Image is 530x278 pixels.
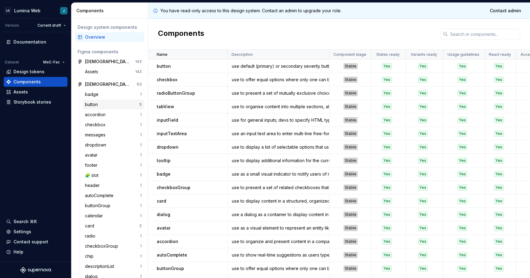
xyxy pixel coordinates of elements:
a: 🧩 slot1 [83,170,144,180]
a: badge1 [83,89,144,99]
div: use as a visual element to represent an entity like patient or resident, facility etc. using an i... [228,225,329,231]
div: Yes [382,238,392,245]
div: 1 [140,264,142,269]
p: checkbox [157,77,177,83]
p: avatar [157,225,171,231]
div: use to offer equal options where only one can be selected and active; must always have one option... [228,77,329,83]
div: header [85,182,102,189]
div: Yes [494,117,504,123]
div: Settings [13,229,31,235]
p: You have read-only access to this design system. Contact an admin to upgrade your role. [160,8,341,14]
p: card [157,198,166,204]
div: use as a small visual indicator to notify users of new or unread items, or display a count [228,171,329,177]
p: button [157,63,171,69]
p: Component stage [333,52,366,57]
div: use to organise content into multiple sections, allowing users to switch between them [228,104,329,110]
p: tooltip [157,158,171,164]
div: Stable [344,265,358,272]
div: Documentation [13,39,46,45]
div: Version [5,23,19,28]
a: calendar1 [83,211,144,221]
div: 2 [139,223,142,228]
a: radio1 [83,231,144,241]
a: footer1 [83,160,144,170]
div: Design tokens [13,69,44,75]
div: Yes [382,158,392,164]
div: Yes [382,211,392,218]
div: Contact support [13,239,48,245]
button: Contact support [4,237,67,247]
div: accordion [85,112,108,118]
a: Overview [75,32,144,42]
span: Contact admin [490,8,521,14]
div: Yes [458,225,467,231]
div: Stable [344,185,358,191]
div: dropdown [85,142,109,148]
div: Yes [418,238,428,245]
a: Components [4,77,67,87]
div: Design system components [78,24,142,30]
div: Yes [458,117,467,123]
div: Yes [494,131,504,137]
p: inputTextArea [157,131,187,137]
div: Yes [458,104,467,110]
p: autoComplete [157,252,187,258]
a: checkboxGroup1 [83,241,144,251]
div: Stable [344,117,358,123]
div: Stable [344,198,358,204]
p: buttonGroup [157,265,184,272]
div: 1 [140,244,142,249]
div: Yes [494,198,504,204]
div: Stable [344,104,358,110]
a: [DEMOGRAPHIC_DATA] Web - Core Components63 [75,79,144,89]
div: use for general inputs; devs to specify HTML type attribute; use small inputs when required in ta... [228,117,329,123]
button: Current draft [35,21,69,30]
div: Yes [382,225,392,231]
div: Yes [382,117,392,123]
div: Yes [418,77,428,83]
div: Assets [13,89,28,95]
div: Yes [418,144,428,150]
div: use default (primary) or secondary severity buttons based on visual hierarchy needs [228,63,329,69]
div: use to show real-time suggestions as users type into an input field; particularly useful for larg... [228,252,329,258]
a: chip1 [83,251,144,261]
div: 1 [140,143,142,147]
div: 🧩 slot [85,172,101,178]
div: 1 [140,193,142,198]
div: LD [4,7,12,14]
div: 1 [140,173,142,178]
div: Yes [458,238,467,245]
div: Yes [418,198,428,204]
a: messages1 [83,130,144,140]
div: Yes [418,131,428,137]
div: Yes [382,77,392,83]
div: Yes [382,265,392,272]
div: Yes [418,90,428,96]
a: Assets143 [83,67,144,77]
div: 143 [135,69,142,74]
div: Yes [494,238,504,245]
div: J [63,8,65,13]
div: button [85,101,100,108]
a: Settings [4,227,67,237]
a: [DEMOGRAPHIC_DATA] Web - Assets143 [75,57,144,67]
a: accordion1 [83,110,144,120]
a: descriptionList1 [83,261,144,271]
input: Search in components... [448,29,520,40]
div: chip [85,253,96,259]
div: Search ⌘K [13,219,37,225]
p: Name [157,52,167,57]
span: Current draft [37,23,61,28]
div: Yes [494,252,504,258]
div: 1 [140,153,142,158]
div: Yes [458,63,467,69]
div: Lumina Web [14,8,40,14]
div: 1 [140,203,142,208]
div: Yes [458,158,467,164]
a: Storybook stories [4,97,67,107]
div: 1 [140,92,142,97]
p: accordion [157,238,178,245]
div: 63 [137,82,142,87]
span: MxC-Fac [43,60,60,65]
div: checkboxGroup [85,243,121,249]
